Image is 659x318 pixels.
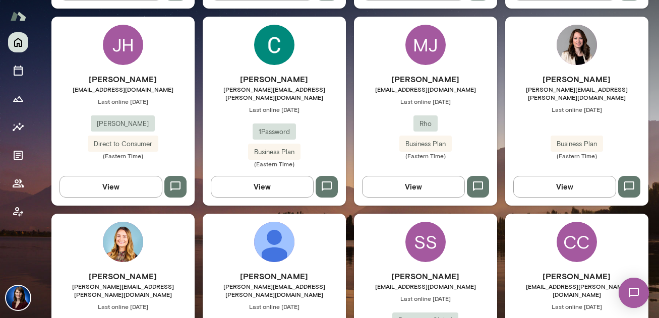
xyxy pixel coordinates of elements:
span: 1Password [253,127,296,137]
button: Insights [8,117,28,137]
img: Baily Brogden [103,222,143,262]
span: Last online [DATE] [354,97,497,105]
div: CC [557,222,597,262]
span: Last online [DATE] [51,302,195,310]
h6: [PERSON_NAME] [354,73,497,85]
img: Christine Martin [557,25,597,65]
span: Business Plan [248,147,301,157]
h6: [PERSON_NAME] [505,270,648,282]
span: [EMAIL_ADDRESS][DOMAIN_NAME] [51,85,195,93]
button: Home [8,32,28,52]
h6: [PERSON_NAME] [354,270,497,282]
span: [PERSON_NAME][EMAIL_ADDRESS][PERSON_NAME][DOMAIN_NAME] [203,282,346,298]
span: [EMAIL_ADDRESS][DOMAIN_NAME] [354,282,497,290]
span: Last online [DATE] [505,105,648,113]
span: Last online [DATE] [51,97,195,105]
span: (Eastern Time) [51,152,195,160]
span: (Eastern Time) [505,152,648,160]
span: Direct to Consumer [88,139,158,149]
span: [PERSON_NAME][EMAIL_ADDRESS][PERSON_NAME][DOMAIN_NAME] [51,282,195,298]
img: Kyle Eligio [254,222,294,262]
h6: [PERSON_NAME] [203,73,346,85]
div: JH [103,25,143,65]
img: Julie Rollauer [6,286,30,310]
div: SS [405,222,446,262]
span: Last online [DATE] [203,302,346,310]
button: Documents [8,145,28,165]
span: [EMAIL_ADDRESS][DOMAIN_NAME] [354,85,497,93]
span: (Eastern Time) [203,160,346,168]
h6: [PERSON_NAME] [203,270,346,282]
span: Business Plan [399,139,452,149]
span: [PERSON_NAME][EMAIL_ADDRESS][PERSON_NAME][DOMAIN_NAME] [203,85,346,101]
span: (Eastern Time) [354,152,497,160]
span: Business Plan [551,139,603,149]
h6: [PERSON_NAME] [51,73,195,85]
button: Growth Plan [8,89,28,109]
span: Last online [DATE] [354,294,497,302]
span: Last online [DATE] [505,302,648,310]
button: View [211,176,314,197]
span: Last online [DATE] [203,105,346,113]
img: Colleen Connolly [254,25,294,65]
span: Rho [413,119,438,129]
button: View [59,176,162,197]
span: [EMAIL_ADDRESS][PERSON_NAME][DOMAIN_NAME] [505,282,648,298]
img: Mento [10,7,26,26]
button: Client app [8,202,28,222]
h6: [PERSON_NAME] [51,270,195,282]
button: Sessions [8,60,28,81]
button: Members [8,173,28,194]
div: MJ [405,25,446,65]
span: [PERSON_NAME] [91,119,155,129]
h6: [PERSON_NAME] [505,73,648,85]
span: [PERSON_NAME][EMAIL_ADDRESS][PERSON_NAME][DOMAIN_NAME] [505,85,648,101]
button: View [362,176,465,197]
button: View [513,176,616,197]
